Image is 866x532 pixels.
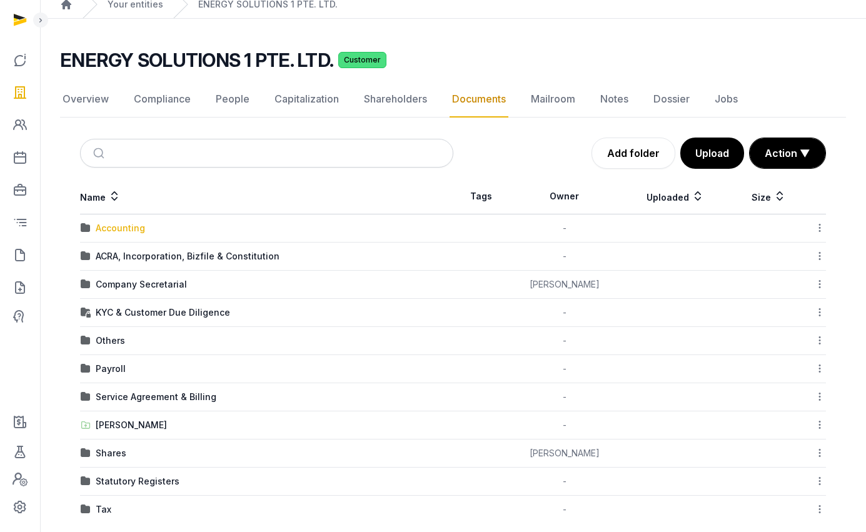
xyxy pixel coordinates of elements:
[96,363,126,375] div: Payroll
[60,49,333,71] h2: ENERGY SOLUTIONS 1 PTE. LTD.
[510,271,619,299] td: [PERSON_NAME]
[81,504,91,514] img: folder.svg
[651,81,692,118] a: Dossier
[510,179,619,214] th: Owner
[510,214,619,243] td: -
[96,391,216,403] div: Service Agreement & Billing
[213,81,252,118] a: People
[96,447,126,459] div: Shares
[510,496,619,524] td: -
[96,250,279,263] div: ACRA, Incorporation, Bizfile & Constitution
[510,243,619,271] td: -
[81,420,91,430] img: folder-upload.svg
[592,138,675,169] a: Add folder
[86,139,115,167] button: Submit
[96,475,179,488] div: Statutory Registers
[750,138,825,168] button: Action ▼
[96,419,167,431] div: [PERSON_NAME]
[131,81,193,118] a: Compliance
[338,52,386,68] span: Customer
[81,223,91,233] img: folder.svg
[96,278,187,291] div: Company Secretarial
[619,179,730,214] th: Uploaded
[510,468,619,496] td: -
[510,383,619,411] td: -
[81,448,91,458] img: folder.svg
[60,81,111,118] a: Overview
[510,355,619,383] td: -
[453,179,510,214] th: Tags
[96,222,145,234] div: Accounting
[510,439,619,468] td: [PERSON_NAME]
[272,81,341,118] a: Capitalization
[598,81,631,118] a: Notes
[510,411,619,439] td: -
[510,327,619,355] td: -
[96,503,111,516] div: Tax
[450,81,508,118] a: Documents
[96,334,125,347] div: Others
[81,336,91,346] img: folder.svg
[80,179,453,214] th: Name
[712,81,740,118] a: Jobs
[81,364,91,374] img: folder.svg
[81,308,91,318] img: folder-locked-icon.svg
[81,476,91,486] img: folder.svg
[510,299,619,327] td: -
[81,392,91,402] img: folder.svg
[60,81,846,118] nav: Tabs
[81,251,91,261] img: folder.svg
[528,81,578,118] a: Mailroom
[96,306,230,319] div: KYC & Customer Due Diligence
[680,138,744,169] button: Upload
[81,279,91,289] img: folder.svg
[731,179,807,214] th: Size
[361,81,430,118] a: Shareholders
